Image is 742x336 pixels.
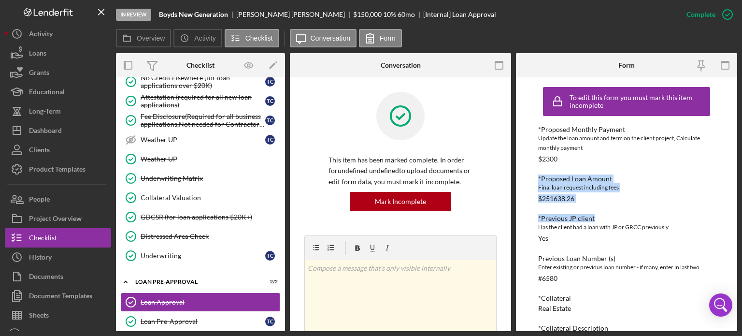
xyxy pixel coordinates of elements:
div: Real Estate [538,305,571,312]
div: Has the client had a loan with JP or GRCC previously [538,222,715,232]
button: Overview [116,29,171,47]
button: Mark Incomplete [350,192,451,211]
div: Mark Incomplete [375,192,426,211]
div: Project Overview [29,209,82,231]
a: No Credit Elsewhere (for loan applications over $20K)TC [121,72,280,91]
button: Clients [5,140,111,160]
button: Educational [5,82,111,102]
div: Long-Term [29,102,61,123]
div: *Previous JP client [538,215,715,222]
button: Activity [5,24,111,44]
div: Underwriting Matrix [141,175,280,182]
div: No Credit Elsewhere (for loan applications over $20K) [141,74,265,89]
div: Fee Disclosure(Required for all business applications,Not needed for Contractor loans) [141,113,265,128]
a: Distressed Area Check [121,227,280,246]
button: Conversation [290,29,357,47]
a: Dashboard [5,121,111,140]
div: Form [618,61,635,69]
button: Product Templates [5,160,111,179]
div: GDCSR (for loan applications $20K+) [141,213,280,221]
div: Weather UP [141,136,265,144]
div: Grants [29,63,49,85]
button: Project Overview [5,209,111,228]
p: This item has been marked complete. In order for undefined undefined to upload documents or edit ... [328,155,472,187]
div: Loan Pre-Approval [141,318,265,325]
div: *Proposed Monthly Payment [538,126,715,133]
div: Underwriting [141,252,265,260]
span: $150,000 [353,10,382,18]
div: Conversation [381,61,421,69]
a: Checklist [5,228,111,248]
div: 60 mo [398,11,415,18]
button: Documents [5,267,111,286]
div: 10 % [383,11,396,18]
div: T C [265,96,275,106]
div: Final loan request including fees [538,183,715,192]
div: [Internal] Loan Approval [423,11,496,18]
div: To edit this form you must mark this item incomplete [570,94,708,109]
div: *Collateral Description [538,324,715,332]
button: Form [359,29,402,47]
div: Distressed Area Check [141,233,280,240]
div: Checklist [186,61,214,69]
a: UnderwritingTC [121,246,280,265]
a: Loan Approval [121,292,280,312]
button: Long-Term [5,102,111,121]
div: [PERSON_NAME] [PERSON_NAME] [236,11,353,18]
div: Update the loan amount and term on the client project, Calculate monthly payment [538,133,715,153]
div: Loan Approval [141,298,280,306]
label: Checklist [245,34,273,42]
label: Conversation [311,34,351,42]
div: Previous Loan Number (s) [538,255,715,263]
div: *Collateral [538,294,715,302]
div: T C [265,116,275,125]
a: Weather UP [121,149,280,169]
button: Checklist [225,29,279,47]
div: Product Templates [29,160,86,181]
div: Documents [29,267,63,289]
div: Yes [538,234,548,242]
div: T C [265,77,275,87]
div: #6580 [538,275,557,282]
div: Collateral Valuation [141,194,280,202]
a: History [5,248,111,267]
b: Boyds New Generation [159,11,228,18]
div: 2 / 2 [260,279,278,285]
label: Overview [137,34,165,42]
label: Activity [194,34,215,42]
button: Loans [5,44,111,63]
div: Sheets [29,306,49,327]
a: Collateral Valuation [121,188,280,207]
div: T C [265,135,275,145]
button: People [5,190,111,209]
a: GDCSR (for loan applications $20K+) [121,207,280,227]
div: Loans [29,44,46,65]
div: People [29,190,50,211]
div: T C [265,317,275,326]
div: Attestation (required for all new loan applications) [141,93,265,109]
a: Weather UPTC [121,130,280,149]
div: *Proposed Loan Amount [538,175,715,183]
div: Weather UP [141,155,280,163]
button: Complete [677,5,737,24]
button: Sheets [5,306,111,325]
div: Document Templates [29,286,92,308]
div: T C [265,251,275,261]
div: $251638.26 [538,195,574,203]
a: Grants [5,63,111,82]
div: History [29,248,52,269]
a: Fee Disclosure(Required for all business applications,Not needed for Contractor loans)TC [121,111,280,130]
div: Educational [29,82,65,104]
button: Document Templates [5,286,111,306]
